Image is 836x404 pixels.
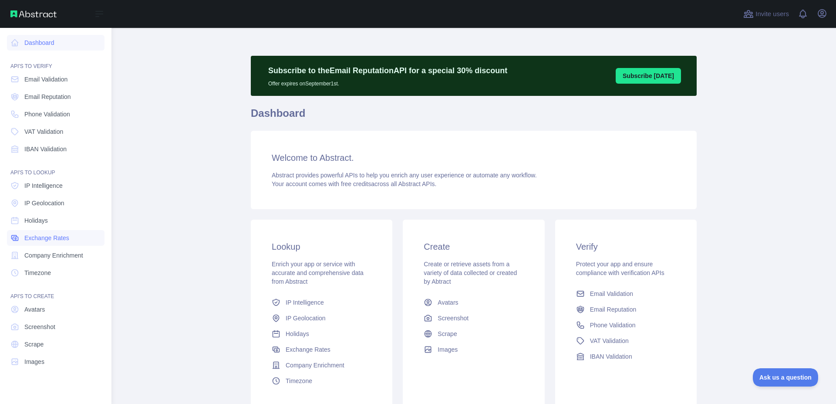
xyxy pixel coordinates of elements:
[590,352,632,361] span: IBAN Validation
[573,317,679,333] a: Phone Validation
[7,354,104,370] a: Images
[24,357,44,366] span: Images
[24,181,63,190] span: IP Intelligence
[7,336,104,352] a: Scrape
[7,159,104,176] div: API'S TO LOOKUP
[742,7,791,21] button: Invite users
[420,310,527,326] a: Screenshot
[7,319,104,335] a: Screenshot
[576,261,664,276] span: Protect your app and ensure compliance with verification APIs
[7,35,104,51] a: Dashboard
[573,302,679,317] a: Email Reputation
[573,286,679,302] a: Email Validation
[424,241,523,253] h3: Create
[7,178,104,194] a: IP Intelligence
[268,342,375,357] a: Exchange Rates
[24,145,67,153] span: IBAN Validation
[24,75,67,84] span: Email Validation
[286,345,330,354] span: Exchange Rates
[7,141,104,157] a: IBAN Validation
[10,10,57,17] img: Abstract API
[573,333,679,349] a: VAT Validation
[272,261,364,285] span: Enrich your app or service with accurate and comprehensive data from Abstract
[590,336,629,345] span: VAT Validation
[341,180,371,187] span: free credits
[24,110,70,119] span: Phone Validation
[438,329,457,338] span: Scrape
[590,321,636,329] span: Phone Validation
[268,295,375,310] a: IP Intelligence
[24,92,71,101] span: Email Reputation
[286,361,344,370] span: Company Enrichment
[755,9,789,19] span: Invite users
[268,77,507,87] p: Offer expires on September 1st.
[7,52,104,70] div: API'S TO VERIFY
[576,241,676,253] h3: Verify
[7,248,104,263] a: Company Enrichment
[268,326,375,342] a: Holidays
[7,124,104,139] a: VAT Validation
[420,342,527,357] a: Images
[24,199,64,207] span: IP Geolocation
[616,68,681,84] button: Subscribe [DATE]
[286,314,326,323] span: IP Geolocation
[7,230,104,246] a: Exchange Rates
[7,265,104,281] a: Timezone
[24,234,69,242] span: Exchange Rates
[268,357,375,373] a: Company Enrichment
[24,305,45,314] span: Avatars
[7,282,104,300] div: API'S TO CREATE
[24,127,63,136] span: VAT Validation
[286,377,312,385] span: Timezone
[24,268,51,277] span: Timezone
[7,195,104,211] a: IP Geolocation
[438,345,458,354] span: Images
[753,368,819,387] iframe: Toggle Customer Support
[438,314,469,323] span: Screenshot
[268,373,375,389] a: Timezone
[7,213,104,228] a: Holidays
[268,65,507,77] p: Subscribe to the Email Reputation API for a special 30 % discount
[573,349,679,364] a: IBAN Validation
[24,216,48,225] span: Holidays
[438,298,458,307] span: Avatars
[420,326,527,342] a: Scrape
[272,152,676,164] h3: Welcome to Abstract.
[420,295,527,310] a: Avatars
[272,172,537,179] span: Abstract provides powerful APIs to help you enrich any user experience or automate any workflow.
[24,323,55,331] span: Screenshot
[272,180,436,187] span: Your account comes with across all Abstract APIs.
[424,261,517,285] span: Create or retrieve assets from a variety of data collected or created by Abtract
[24,251,83,260] span: Company Enrichment
[286,329,309,338] span: Holidays
[7,106,104,122] a: Phone Validation
[286,298,324,307] span: IP Intelligence
[251,106,697,127] h1: Dashboard
[7,89,104,105] a: Email Reputation
[272,241,371,253] h3: Lookup
[268,310,375,326] a: IP Geolocation
[7,302,104,317] a: Avatars
[24,340,44,349] span: Scrape
[590,289,633,298] span: Email Validation
[7,71,104,87] a: Email Validation
[590,305,637,314] span: Email Reputation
